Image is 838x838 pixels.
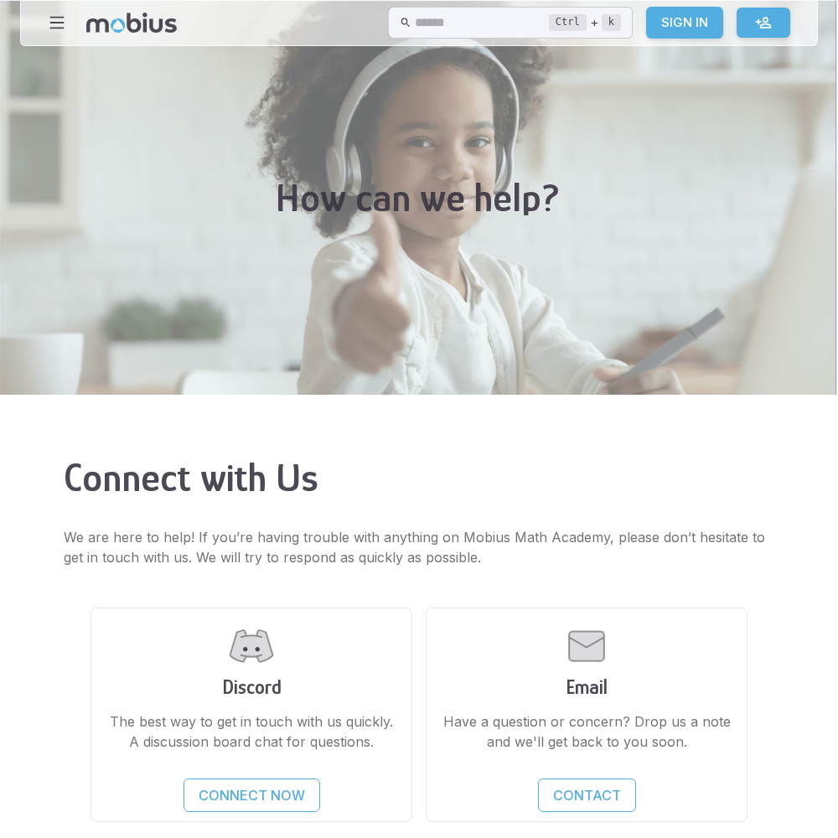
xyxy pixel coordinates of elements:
[440,675,733,698] h3: Email
[105,711,398,752] p: The best way to get in touch with us quickly. A discussion board chat for questions.
[602,14,621,31] kbd: k
[64,455,774,500] h2: Connect with Us
[549,13,621,33] div: +
[538,779,636,812] a: Contact
[440,711,733,752] p: Have a question or concern? Drop us a note and we'll get back to you soon.
[64,527,774,567] p: We are here to help! If you’re having trouble with anything on Mobius Math Academy, please don’t ...
[553,785,621,805] p: Contact
[199,785,305,805] p: Connect Now
[105,675,398,698] h3: Discord
[646,7,723,39] a: Sign In
[549,14,587,31] kbd: Ctrl
[184,779,320,812] a: Connect Now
